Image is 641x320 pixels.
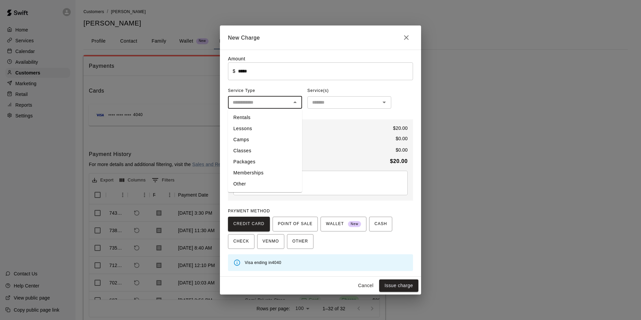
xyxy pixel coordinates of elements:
[228,134,302,145] li: Camps
[379,279,418,292] button: Issue charge
[355,279,376,292] button: Cancel
[233,236,249,247] span: CHECK
[307,86,329,96] span: Service(s)
[228,156,302,167] li: Packages
[396,135,408,142] p: $ 0.00
[228,123,302,134] li: Lessons
[228,167,302,178] li: Memberships
[374,219,387,229] span: CASH
[233,219,265,229] span: CREDIT CARD
[228,178,302,190] li: Other
[393,125,408,131] p: $ 20.00
[228,209,270,213] span: PAYMENT METHOD
[396,147,408,153] p: $ 0.00
[220,25,421,50] h2: New Charge
[320,217,366,231] button: WALLET New
[273,217,318,231] button: POINT OF SALE
[290,98,300,107] button: Close
[233,68,235,74] p: $
[369,217,392,231] button: CASH
[228,145,302,156] li: Classes
[228,86,302,96] span: Service Type
[390,158,408,164] b: $ 20.00
[400,31,413,44] button: Close
[348,220,361,229] span: New
[263,236,279,247] span: VENMO
[228,112,302,123] li: Rentals
[287,234,313,249] button: OTHER
[245,260,281,265] span: Visa ending in 4040
[228,217,270,231] button: CREDIT CARD
[228,234,254,249] button: CHECK
[326,219,361,229] span: WALLET
[292,236,308,247] span: OTHER
[257,234,284,249] button: VENMO
[278,219,312,229] span: POINT OF SALE
[380,98,389,107] button: Open
[228,56,245,61] label: Amount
